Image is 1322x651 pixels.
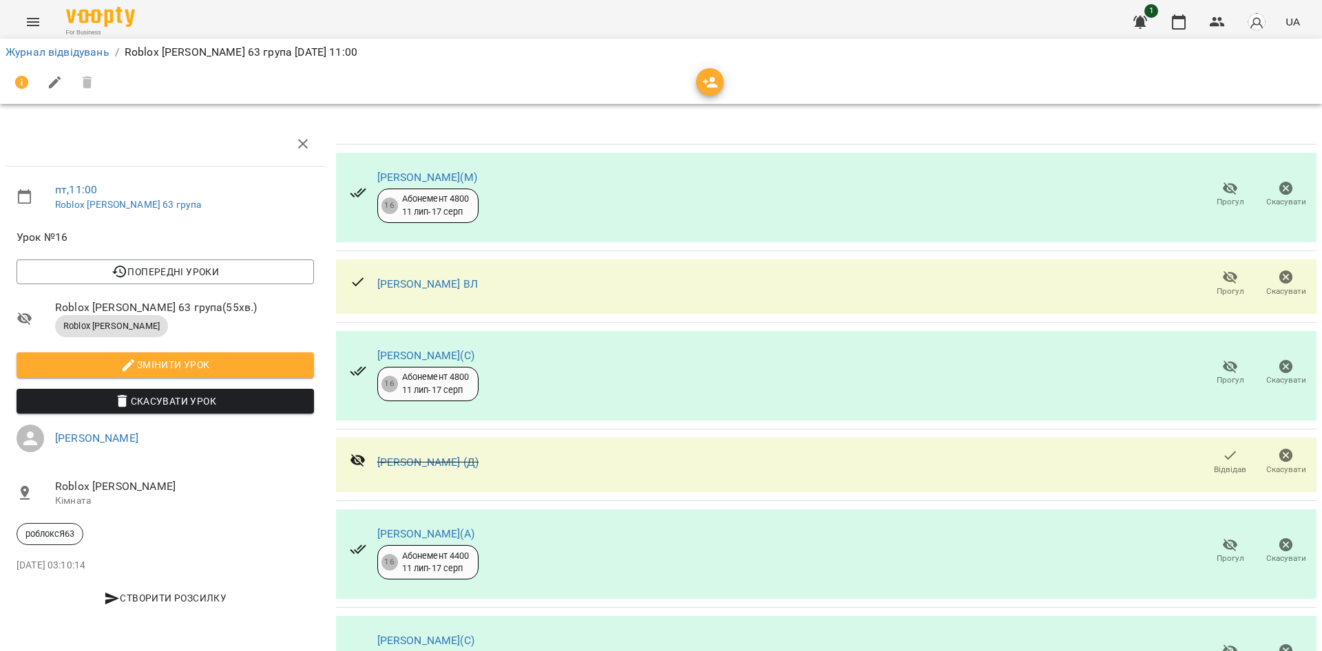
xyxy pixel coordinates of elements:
span: Відвідав [1214,464,1246,476]
button: Попередні уроки [17,259,314,284]
a: [PERSON_NAME] (Д) [377,456,479,469]
div: роблоксЯ63 [17,523,83,545]
div: 16 [381,198,398,214]
a: Журнал відвідувань [6,45,109,58]
a: [PERSON_NAME] ВЛ [377,277,478,290]
span: Roblox [PERSON_NAME] [55,478,314,495]
button: Змінити урок [17,352,314,377]
p: Кімната [55,494,314,508]
div: Абонемент 4800 11 лип - 17 серп [402,193,470,218]
a: [PERSON_NAME](С) [377,634,474,647]
span: Прогул [1217,196,1244,208]
span: Скасувати [1266,464,1306,476]
button: Menu [17,6,50,39]
span: Попередні уроки [28,264,303,280]
button: Скасувати Урок [17,389,314,414]
a: [PERSON_NAME](А) [377,527,474,540]
span: UA [1286,14,1300,29]
span: Створити розсилку [22,590,308,606]
button: Прогул [1202,532,1258,570]
a: [PERSON_NAME] [55,431,138,445]
span: Скасувати [1266,374,1306,386]
p: Roblox [PERSON_NAME] 63 група [DATE] 11:00 [125,44,357,61]
span: Roblox [PERSON_NAME] 63 група ( 55 хв. ) [55,299,314,316]
button: Прогул [1202,264,1258,303]
nav: breadcrumb [6,44,1316,61]
span: Roblox [PERSON_NAME] [55,320,168,332]
span: роблоксЯ63 [17,528,83,540]
span: Прогул [1217,374,1244,386]
div: Абонемент 4400 11 лип - 17 серп [402,550,470,575]
button: Відвідав [1202,443,1258,482]
span: Змінити урок [28,356,303,373]
span: Прогул [1217,286,1244,297]
button: Скасувати [1258,264,1314,303]
button: UA [1280,9,1305,34]
div: 16 [381,376,398,392]
div: Абонемент 4800 11 лип - 17 серп [402,371,470,396]
li: / [115,44,119,61]
button: Скасувати [1258,532,1314,570]
a: пт , 11:00 [55,183,97,196]
img: avatar_s.png [1247,12,1266,32]
a: [PERSON_NAME](М) [377,171,477,184]
button: Прогул [1202,354,1258,392]
button: Прогул [1202,175,1258,214]
a: [PERSON_NAME](С) [377,349,474,362]
div: 16 [381,554,398,570]
span: Урок №16 [17,229,314,246]
p: [DATE] 03:10:14 [17,559,314,573]
span: 1 [1144,4,1158,18]
button: Скасувати [1258,175,1314,214]
button: Створити розсилку [17,586,314,610]
a: Roblox [PERSON_NAME] 63 група [55,199,201,210]
span: Скасувати Урок [28,393,303,409]
span: Скасувати [1266,286,1306,297]
span: Прогул [1217,553,1244,564]
button: Скасувати [1258,354,1314,392]
span: Скасувати [1266,196,1306,208]
button: Скасувати [1258,443,1314,482]
span: Скасувати [1266,553,1306,564]
img: Voopty Logo [66,7,135,27]
span: For Business [66,28,135,37]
